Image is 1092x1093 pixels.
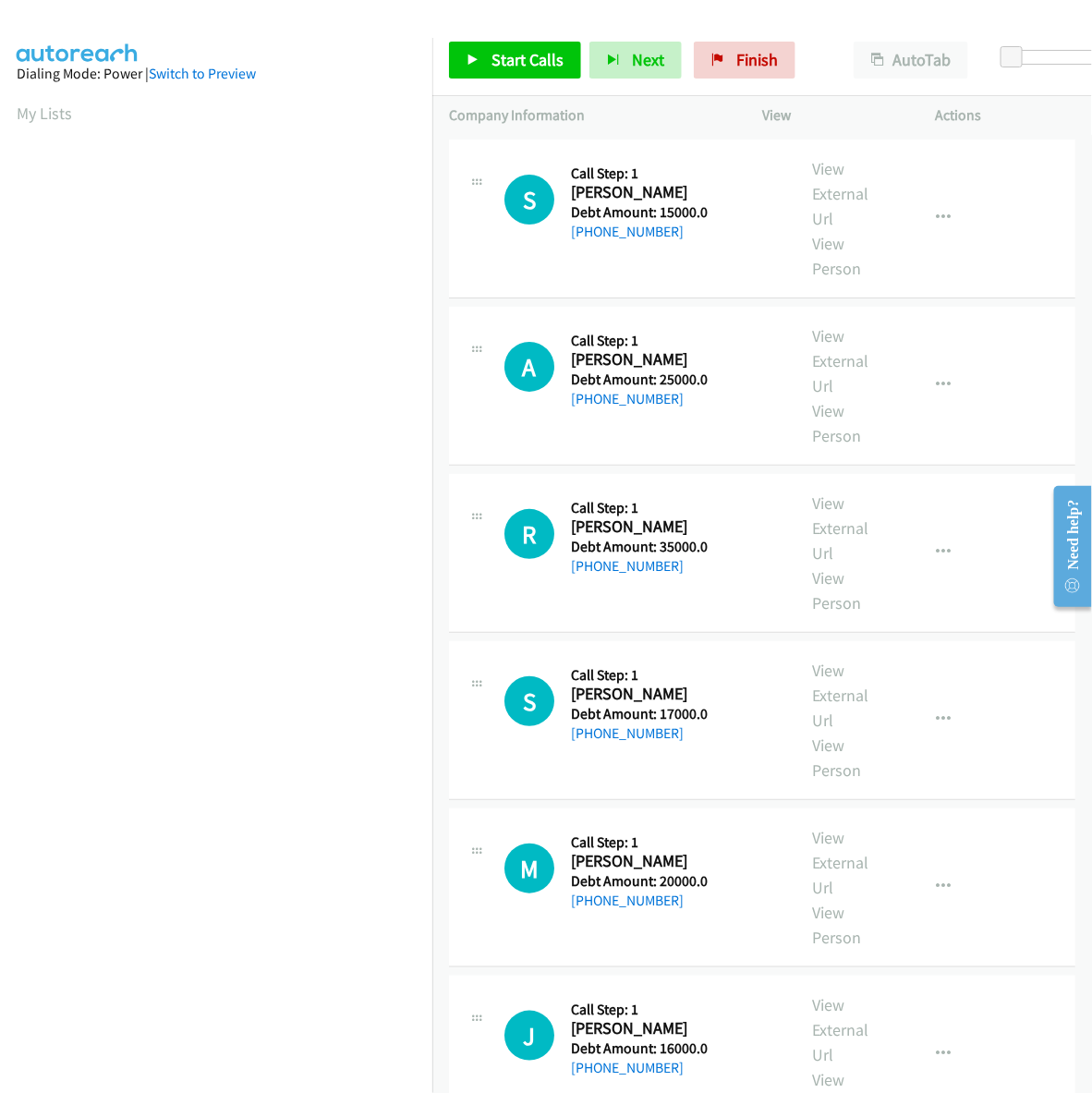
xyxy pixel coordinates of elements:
[812,325,868,396] a: View External Url
[17,63,416,85] div: Dialing Mode: Power |
[571,666,710,685] h5: Call Step: 1
[571,182,710,203] h2: [PERSON_NAME]
[491,49,564,70] span: Start Calls
[571,724,684,742] a: [PHONE_NUMBER]
[504,844,554,893] div: The call is yet to be attempted
[762,104,903,127] p: View
[571,557,684,575] a: [PHONE_NUMBER]
[736,49,778,70] span: Finish
[571,516,710,538] h2: [PERSON_NAME]
[504,509,554,559] div: The call is yet to be attempted
[571,872,710,891] h5: Debt Amount: 20000.0
[1038,473,1092,620] iframe: Resource Center
[571,390,684,407] a: [PHONE_NUMBER]
[504,676,554,726] div: The call is yet to be attempted
[571,538,710,556] h5: Debt Amount: 35000.0
[694,42,795,79] a: Finish
[571,1018,710,1039] h2: [PERSON_NAME]
[504,1011,554,1061] h1: J
[571,349,710,370] h2: [PERSON_NAME]
[812,660,868,731] a: View External Url
[812,400,861,446] a: View Person
[17,103,72,124] a: My Lists
[449,104,729,127] p: Company Information
[571,332,710,350] h5: Call Step: 1
[571,684,710,705] h2: [PERSON_NAME]
[812,827,868,898] a: View External Url
[504,342,554,392] h1: A
[812,902,861,948] a: View Person
[571,833,710,852] h5: Call Step: 1
[812,233,861,279] a: View Person
[571,1039,710,1058] h5: Debt Amount: 16000.0
[571,705,710,723] h5: Debt Amount: 17000.0
[571,370,710,389] h5: Debt Amount: 25000.0
[504,844,554,893] h1: M
[812,735,861,781] a: View Person
[571,1059,684,1076] a: [PHONE_NUMBER]
[812,994,868,1065] a: View External Url
[571,223,684,240] a: [PHONE_NUMBER]
[632,49,664,70] span: Next
[571,851,710,872] h2: [PERSON_NAME]
[812,492,868,564] a: View External Url
[812,567,861,613] a: View Person
[504,342,554,392] div: The call is yet to be attempted
[589,42,682,79] button: Next
[149,65,256,82] a: Switch to Preview
[571,892,684,909] a: [PHONE_NUMBER]
[504,509,554,559] h1: R
[571,203,710,222] h5: Debt Amount: 15000.0
[571,499,710,517] h5: Call Step: 1
[17,142,432,1020] iframe: Dialpad
[449,42,581,79] a: Start Calls
[504,676,554,726] h1: S
[812,158,868,229] a: View External Url
[571,164,710,183] h5: Call Step: 1
[504,175,554,225] h1: S
[854,42,968,79] button: AutoTab
[571,1001,710,1019] h5: Call Step: 1
[936,104,1076,127] p: Actions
